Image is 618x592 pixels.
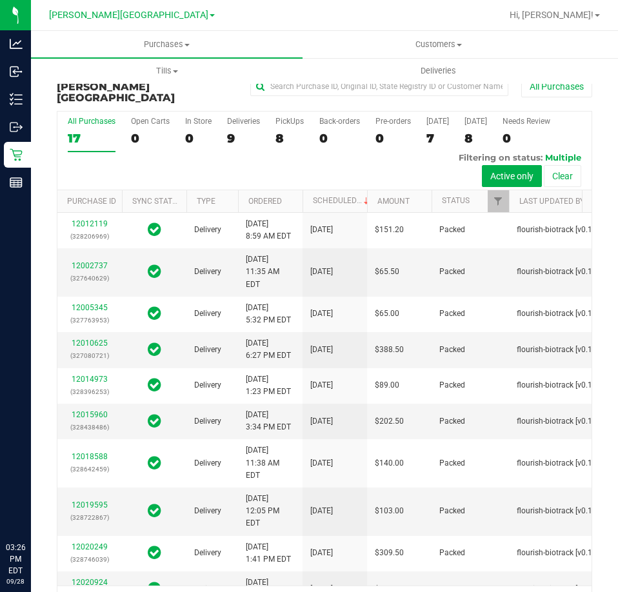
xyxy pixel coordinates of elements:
[375,415,404,428] span: $202.50
[426,131,449,146] div: 7
[517,379,601,391] span: flourish-biotrack [v0.1.0]
[65,463,114,475] p: (328642459)
[310,266,333,278] span: [DATE]
[439,308,465,320] span: Packed
[10,176,23,189] inline-svg: Reports
[521,75,592,97] button: All Purchases
[10,37,23,50] inline-svg: Analytics
[246,444,295,482] span: [DATE] 11:38 AM EDT
[246,373,291,398] span: [DATE] 1:23 PM EDT
[65,511,114,524] p: (328722867)
[72,261,108,270] a: 12002737
[72,578,108,587] a: 12020924
[310,457,333,469] span: [DATE]
[319,131,360,146] div: 0
[65,272,114,284] p: (327640629)
[194,224,221,236] span: Delivery
[517,457,601,469] span: flourish-biotrack [v0.1.0]
[148,454,161,472] span: In Sync
[194,457,221,469] span: Delivery
[148,262,161,281] span: In Sync
[544,165,581,187] button: Clear
[403,65,473,77] span: Deliveries
[65,350,114,362] p: (327080721)
[439,266,465,278] span: Packed
[148,544,161,562] span: In Sync
[10,93,23,106] inline-svg: Inventory
[377,197,410,206] a: Amount
[439,505,465,517] span: Packed
[519,197,584,206] a: Last Updated By
[439,224,465,236] span: Packed
[246,337,291,362] span: [DATE] 6:27 PM EDT
[194,379,221,391] span: Delivery
[246,541,291,566] span: [DATE] 1:41 PM EDT
[13,489,52,528] iframe: Resource center
[49,10,208,21] span: [PERSON_NAME][GEOGRAPHIC_DATA]
[194,266,221,278] span: Delivery
[32,65,302,77] span: Tills
[6,542,25,577] p: 03:26 PM EDT
[510,10,593,20] span: Hi, [PERSON_NAME]!
[132,197,182,206] a: Sync Status
[375,131,411,146] div: 0
[227,117,260,126] div: Deliveries
[31,57,303,84] a: Tills
[310,379,333,391] span: [DATE]
[482,165,542,187] button: Active only
[65,314,114,326] p: (327763953)
[375,117,411,126] div: Pre-orders
[72,375,108,384] a: 12014973
[375,308,399,320] span: $65.00
[517,505,601,517] span: flourish-biotrack [v0.1.0]
[459,152,543,163] span: Filtering on status:
[303,31,574,58] a: Customers
[72,542,108,551] a: 12020249
[545,152,581,163] span: Multiple
[464,117,487,126] div: [DATE]
[503,131,550,146] div: 0
[185,117,212,126] div: In Store
[310,344,333,356] span: [DATE]
[464,131,487,146] div: 8
[67,197,116,206] a: Purchase ID
[148,340,161,359] span: In Sync
[310,547,333,559] span: [DATE]
[439,457,465,469] span: Packed
[65,230,114,242] p: (328206969)
[310,415,333,428] span: [DATE]
[57,70,235,104] h3: Purchase Summary:
[72,219,108,228] a: 12012119
[65,421,114,433] p: (328438486)
[375,547,404,559] span: $309.50
[197,197,215,206] a: Type
[517,224,601,236] span: flourish-biotrack [v0.1.0]
[310,308,333,320] span: [DATE]
[68,117,115,126] div: All Purchases
[72,339,108,348] a: 12010625
[375,457,404,469] span: $140.00
[246,253,295,291] span: [DATE] 11:35 AM EDT
[57,81,175,104] span: [PERSON_NAME][GEOGRAPHIC_DATA]
[439,379,465,391] span: Packed
[148,376,161,394] span: In Sync
[310,224,333,236] span: [DATE]
[248,197,282,206] a: Ordered
[517,547,601,559] span: flourish-biotrack [v0.1.0]
[375,266,399,278] span: $65.50
[439,344,465,356] span: Packed
[246,302,291,326] span: [DATE] 5:32 PM EDT
[375,344,404,356] span: $388.50
[319,117,360,126] div: Back-orders
[246,218,291,242] span: [DATE] 8:59 AM EDT
[250,77,508,96] input: Search Purchase ID, Original ID, State Registry ID or Customer Name...
[439,415,465,428] span: Packed
[194,344,221,356] span: Delivery
[10,121,23,133] inline-svg: Outbound
[517,344,601,356] span: flourish-biotrack [v0.1.0]
[10,148,23,161] inline-svg: Retail
[517,415,601,428] span: flourish-biotrack [v0.1.0]
[310,505,333,517] span: [DATE]
[275,117,304,126] div: PickUps
[517,266,601,278] span: flourish-biotrack [v0.1.0]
